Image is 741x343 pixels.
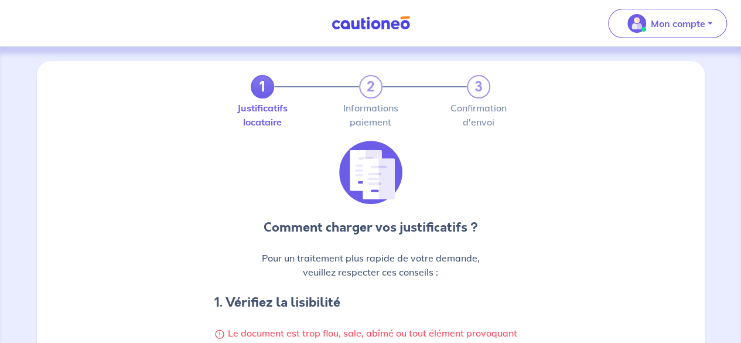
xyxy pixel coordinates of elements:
img: Warning [214,329,225,339]
button: illu_account_valid_menu.svgMon compte [608,9,727,38]
label: Confirmation d'envoi [467,103,490,127]
a: 1 [251,75,274,99]
label: Informations paiement [359,103,383,127]
p: Mon compte [651,16,705,30]
p: Pour un traitement plus rapide de votre demande, veuillez respecter ces conseils : [214,251,527,279]
img: illu_account_valid_menu.svg [627,14,646,33]
p: Comment charger vos justificatifs ? [214,218,527,237]
img: illu_list_justif.svg [339,141,402,204]
h4: 1. Vérifiez la lisibilité [214,293,527,312]
img: Cautioneo [327,16,415,30]
label: Justificatifs locataire [251,103,274,127]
